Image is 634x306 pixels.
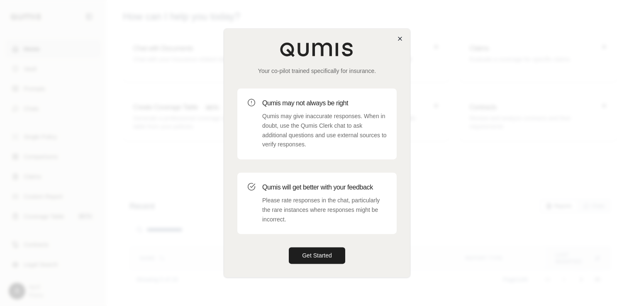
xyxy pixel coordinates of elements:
[262,196,387,224] p: Please rate responses in the chat, particularly the rare instances where responses might be incor...
[262,112,387,149] p: Qumis may give inaccurate responses. When in doubt, use the Qumis Clerk chat to ask additional qu...
[262,98,387,108] h3: Qumis may not always be right
[280,42,354,57] img: Qumis Logo
[289,248,345,264] button: Get Started
[237,67,397,75] p: Your co-pilot trained specifically for insurance.
[262,182,387,192] h3: Qumis will get better with your feedback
